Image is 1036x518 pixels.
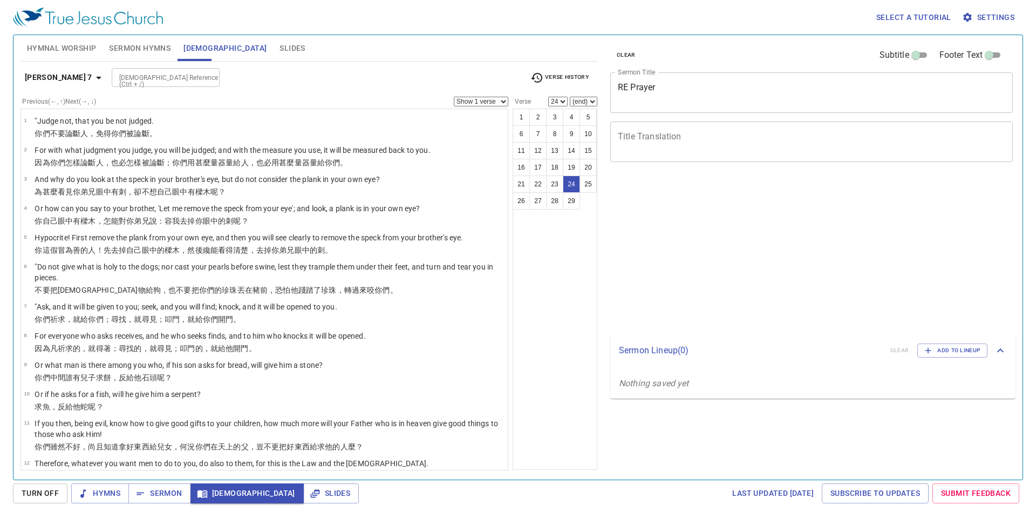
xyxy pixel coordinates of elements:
button: 12 [529,142,547,159]
a: Subscribe to Updates [822,483,929,503]
wg3366: 把你們的 [192,286,398,294]
button: 22 [529,176,547,193]
button: 4 [563,109,580,126]
wg3361: 把[DEMOGRAPHIC_DATA] [50,286,398,294]
button: 18 [546,159,563,176]
span: Slides [280,42,305,55]
wg488: 給你們。 [317,158,348,167]
button: Sermon [128,483,190,503]
p: For with what judgment you judge, you will be judged; and with the measure you use, it will be me... [35,145,430,156]
span: Verse History [530,71,589,84]
label: Verse [513,98,531,105]
p: 你們 [35,441,505,452]
wg154: 的，就得著 [73,344,256,353]
wg18: 東西 [134,442,363,451]
wg1722: 甚麼 [195,158,348,167]
wg1544: 你 [271,246,332,254]
p: 你們不要 [35,128,156,139]
wg5213: 用 [187,158,347,167]
wg3788: 中 [180,187,226,196]
p: "Judge not, that you be not judged. [35,116,156,126]
wg3358: 量給人 [226,158,347,167]
wg1325: 你們 [88,315,241,324]
wg4674: 眼 [172,187,226,196]
wg455: 。 [233,315,241,324]
input: Type Bible Reference [115,71,199,84]
wg2965: ，也不要 [161,286,398,294]
wg4675: 眼 [203,217,249,225]
button: Turn Off [13,483,67,503]
wg1492: 拿好 [119,442,363,451]
wg3354: ，也必用甚麼量器量 [249,158,348,167]
wg4762: 咬 [367,286,398,294]
button: 2 [529,109,547,126]
wg5216: 珍珠 [222,286,398,294]
wg4412: 去掉 [111,246,332,254]
wg3956: 祈求 [58,344,256,353]
button: 15 [580,142,597,159]
button: [PERSON_NAME] 7 [21,68,110,88]
button: 28 [546,192,563,210]
wg2147: ；叩門 [157,315,241,324]
p: Hypocrite! First remove the plank from your own eye, and then you will see clearly to remove the ... [35,232,463,243]
wg4675: 弟兄 [80,187,226,196]
wg3123: 把好東西 [279,442,363,451]
button: 6 [513,125,530,143]
wg5519: 前 [260,286,398,294]
b: [PERSON_NAME] 7 [25,71,92,84]
wg906: 在豬 [245,286,398,294]
span: 1 [24,117,26,123]
button: Slides [303,483,359,503]
wg1722: 有刺 [111,187,226,196]
wg3767: 不好 [65,442,363,451]
button: 11 [513,142,530,159]
wg80: 眼 [295,246,333,254]
wg1929: 他 [134,373,172,382]
button: 8 [546,125,563,143]
button: Settings [960,8,1019,28]
button: 19 [563,159,580,176]
button: 24 [563,176,580,193]
wg1325: 狗 [153,286,398,294]
span: Submit Feedback [941,487,1011,500]
wg4675: 弟兄 [279,246,332,254]
span: Footer Text [939,49,983,62]
wg3962: ，豈不更 [249,442,363,451]
wg1544: 自己 [126,246,332,254]
p: 你自己 [35,216,420,226]
button: 10 [580,125,597,143]
p: 不要 [35,285,505,295]
button: 25 [580,176,597,193]
span: Hymns [80,487,120,500]
wg3789: 呢？ [88,402,103,411]
a: Submit Feedback [932,483,1019,503]
wg5119: 纔能看得清楚 [203,246,333,254]
wg3739: 量器 [210,158,348,167]
wg2212: ，就 [126,315,241,324]
button: 1 [513,109,530,126]
wg3588: 給 [146,286,398,294]
wg3756: 想 [149,187,226,196]
p: 你這假冒為善的人 [35,245,463,255]
span: clear [617,50,636,60]
wg2486: ，反給 [50,402,104,411]
span: Last updated [DATE] [732,487,814,500]
wg2983: ；尋找 [111,344,256,353]
wg2919: 人，免得 [80,129,157,138]
textarea: RE Prayer [618,82,1005,103]
wg4675: 眼 [58,217,249,225]
button: 20 [580,159,597,176]
wg1385: ，然後 [180,246,332,254]
span: Sermon Hymns [109,42,171,55]
wg3739: 論斷人 [80,158,347,167]
span: 10 [24,391,30,396]
wg2657: 自己 [157,187,226,196]
wg2046: ：容 [157,217,249,225]
wg5273: ！先 [96,246,333,254]
button: 13 [546,142,563,159]
wg4675: 弟兄 [134,217,248,225]
wg5043: ，何況你們 [172,442,363,451]
wg1161: 不 [142,187,226,196]
wg4675: 眼 [142,246,333,254]
wg2919: 。 [149,129,157,138]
